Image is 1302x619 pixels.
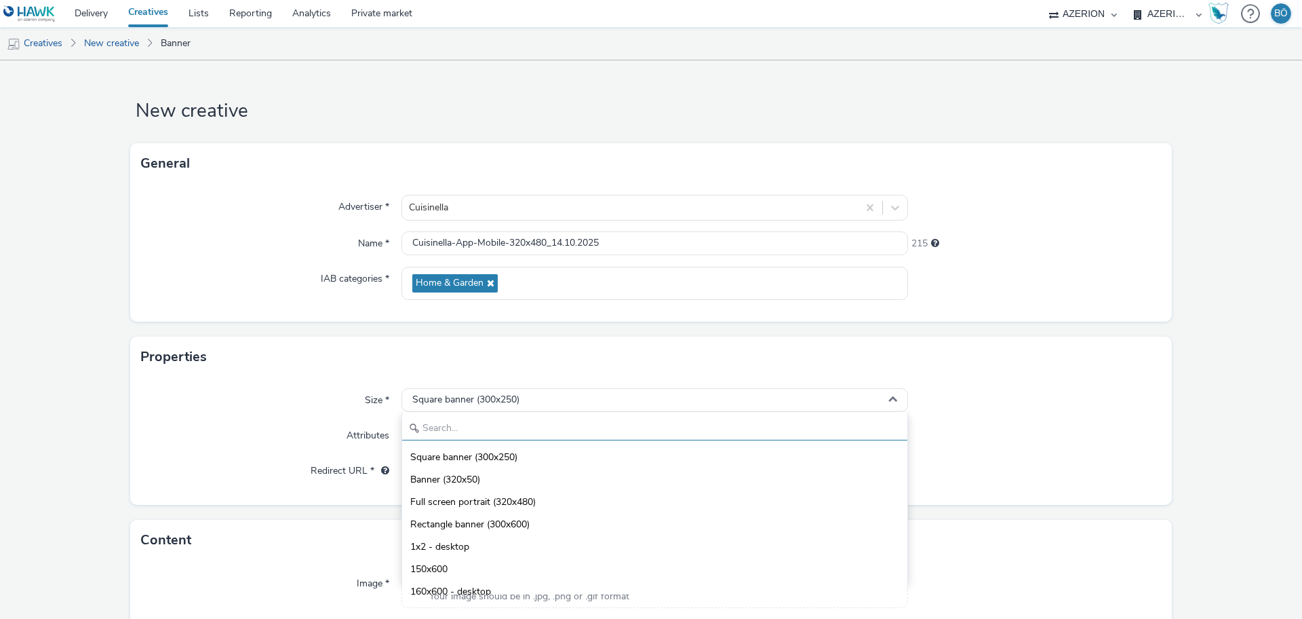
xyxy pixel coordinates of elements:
span: Square banner (300x250) [412,394,519,406]
span: 215 [911,237,928,250]
a: New creative [77,27,146,60]
h3: Content [140,530,191,550]
label: IAB categories * [315,267,395,286]
div: URL will be used as a validation URL with some SSPs and it will be the redirection URL of your cr... [374,464,389,478]
a: Banner [154,27,197,60]
span: Square banner (300x250) [410,451,517,464]
label: Advertiser * [333,195,395,214]
span: Your image should be in .jpg, .png or .gif format [429,590,629,603]
img: mobile [7,37,20,51]
input: Name [401,231,908,255]
span: Home & Garden [416,278,484,289]
span: 1x2 - desktop [410,540,469,554]
a: Hawk Academy [1208,3,1234,24]
label: Redirect URL * [305,459,395,478]
img: undefined Logo [3,5,56,22]
div: BÖ [1274,3,1288,24]
div: Maximum 255 characters [931,237,939,250]
label: Name * [353,231,395,250]
span: 160x600 - desktop [410,585,491,599]
span: Banner (320x50) [410,473,480,487]
label: Image * [351,571,395,590]
label: Size * [359,388,395,407]
h3: General [140,153,190,174]
input: Search... [402,417,907,440]
span: 150x600 [410,563,448,576]
img: Hawk Academy [1208,3,1229,24]
span: Full screen portrait (320x480) [410,495,536,509]
label: Attributes [341,424,395,443]
span: Rectangle banner (300x600) [410,518,530,531]
h3: Properties [140,347,207,367]
h1: New creative [130,98,1172,124]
